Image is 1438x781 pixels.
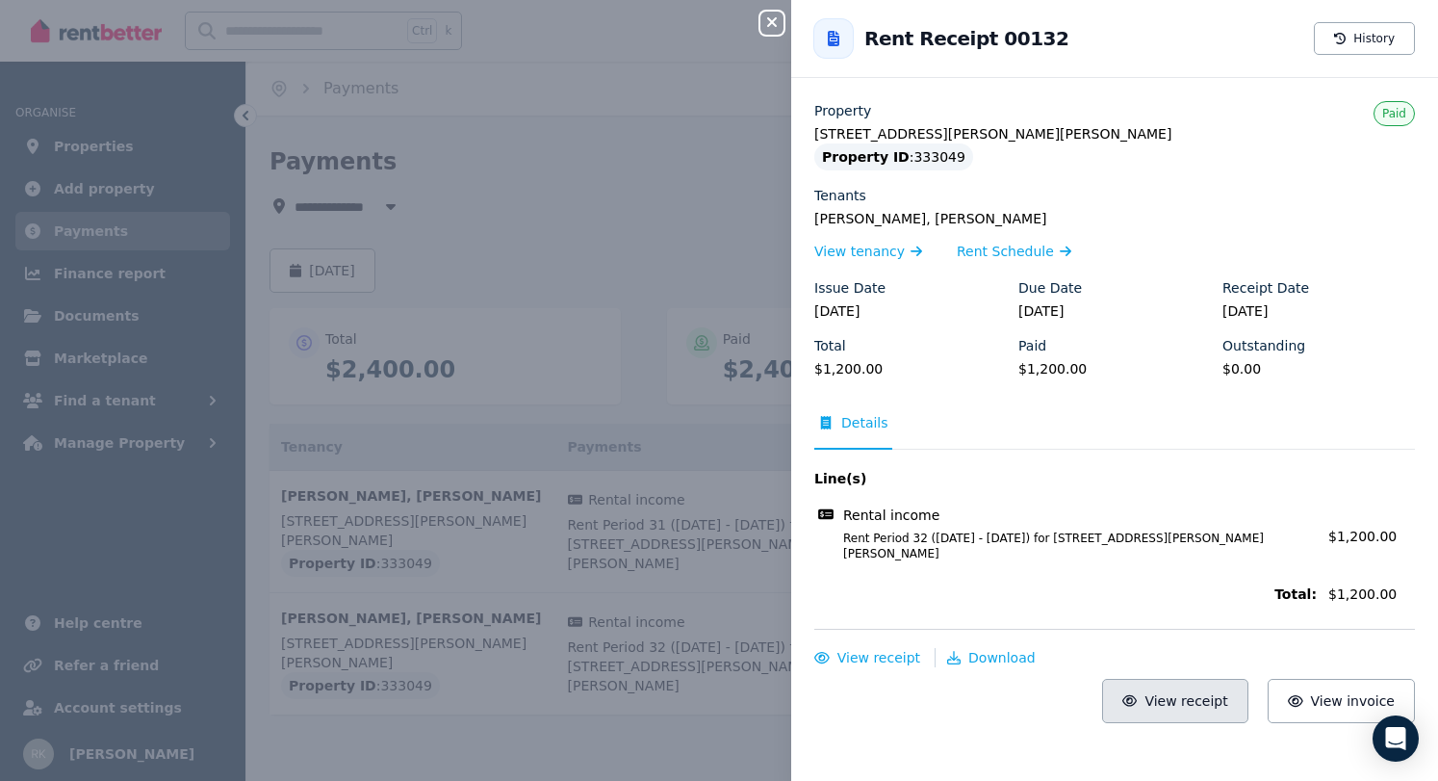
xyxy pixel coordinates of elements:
label: Receipt Date [1222,278,1309,298]
button: View invoice [1268,679,1415,723]
a: Rent Schedule [957,242,1071,261]
span: Property ID [822,147,910,167]
span: Paid [1382,107,1406,120]
label: Due Date [1018,278,1082,298]
label: Tenants [814,186,866,205]
legend: $1,200.00 [814,359,1007,378]
span: View receipt [1144,693,1227,709]
legend: [STREET_ADDRESS][PERSON_NAME][PERSON_NAME] [814,124,1415,143]
div: : 333049 [814,143,973,170]
span: Total: [814,585,1317,604]
span: Download [968,650,1036,665]
legend: [DATE] [1018,301,1211,321]
span: View invoice [1311,693,1396,709]
nav: Tabs [814,413,1415,450]
legend: [PERSON_NAME], [PERSON_NAME] [814,209,1415,228]
legend: [DATE] [1222,301,1415,321]
span: Rent Period 32 ([DATE] - [DATE]) for [STREET_ADDRESS][PERSON_NAME][PERSON_NAME] [820,531,1317,561]
legend: [DATE] [814,301,1007,321]
div: Open Intercom Messenger [1373,716,1419,762]
button: Download [947,648,1036,667]
button: View receipt [814,648,920,667]
span: View tenancy [814,242,905,261]
h2: Rent Receipt 00132 [864,25,1068,52]
span: $1,200.00 [1328,585,1415,604]
label: Issue Date [814,278,886,298]
button: History [1314,22,1415,55]
span: $1,200.00 [1328,529,1397,544]
legend: $0.00 [1222,359,1415,378]
legend: $1,200.00 [1018,359,1211,378]
span: Details [841,413,888,432]
span: View receipt [837,650,920,665]
label: Paid [1018,336,1046,355]
label: Total [814,336,846,355]
span: Rental income [843,506,939,525]
button: View receipt [1102,679,1248,723]
a: View tenancy [814,242,922,261]
span: Line(s) [814,469,1317,488]
label: Outstanding [1222,336,1305,355]
span: Rent Schedule [957,242,1054,261]
label: Property [814,101,871,120]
